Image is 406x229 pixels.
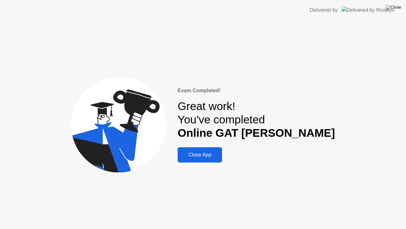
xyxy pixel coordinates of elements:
div: Close App [180,152,220,158]
div: Great work! You've completed [178,100,335,140]
div: Delivered by [310,6,338,14]
img: Close [385,5,401,10]
img: Delivered by Rosalyn [342,6,395,14]
button: Close App [178,147,222,163]
b: Online GAT [PERSON_NAME] [178,127,335,139]
div: Exam Completed! [178,87,335,94]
